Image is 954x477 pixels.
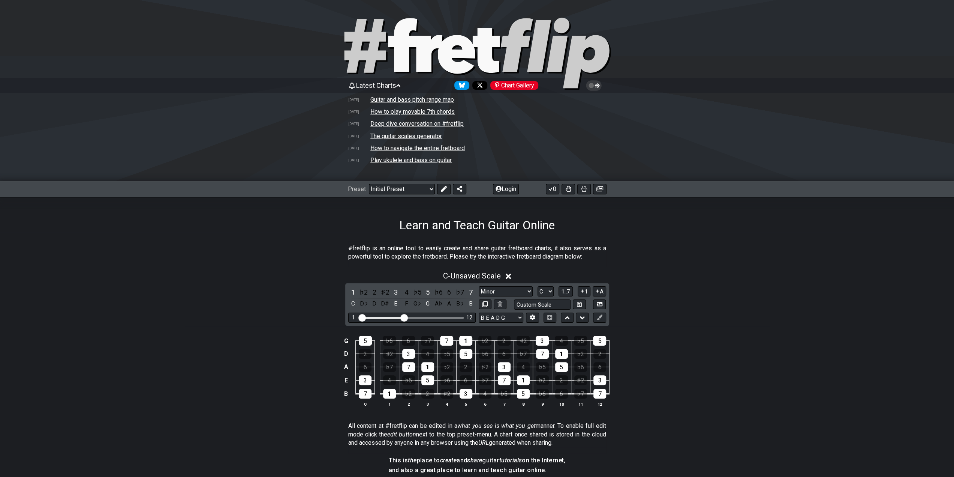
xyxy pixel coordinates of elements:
[576,313,589,323] button: Move down
[434,299,443,309] div: toggle pitch class
[574,349,587,359] div: ♭2
[455,287,465,297] div: toggle scale degree
[561,313,574,323] button: Move up
[348,422,606,447] p: All content at #fretflip can be edited in a manner. To enable full edit mode click the next to th...
[348,313,476,323] div: Visible fret range
[380,299,390,309] div: toggle pitch class
[578,286,590,296] button: 1
[443,271,501,280] span: C - Unsaved Scale
[498,349,511,359] div: 6
[457,422,536,429] em: what you see is what you get
[574,336,587,346] div: ♭5
[341,373,350,387] td: E
[544,313,556,323] button: Toggle horizontal chord view
[517,375,530,385] div: 1
[555,349,568,359] div: 1
[423,287,433,297] div: toggle scale degree
[571,400,590,408] th: 11
[478,336,491,346] div: ♭2
[593,362,606,372] div: 6
[536,375,549,385] div: ♭2
[348,144,370,152] td: [DATE]
[341,360,350,373] td: A
[593,389,606,399] div: 7
[561,288,570,295] span: 1..7
[383,362,396,372] div: ♭7
[412,287,422,297] div: toggle scale degree
[466,287,475,297] div: toggle scale degree
[590,400,609,408] th: 12
[526,313,539,323] button: Edit Tuning
[370,287,379,297] div: toggle scale degree
[348,156,370,164] td: [DATE]
[359,362,371,372] div: 6
[380,287,390,297] div: toggle scale degree
[440,389,453,399] div: ♯2
[467,457,482,464] em: share
[455,299,465,309] div: toggle pitch class
[359,299,368,309] div: toggle pitch class
[538,286,554,296] select: Tonic/Root
[453,184,466,194] button: Share Preset
[577,184,591,194] button: Print
[479,375,491,385] div: ♭7
[574,389,587,399] div: ♭7
[370,299,379,309] div: toggle pitch class
[348,96,370,104] td: [DATE]
[517,336,530,346] div: ♯2
[555,389,568,399] div: 6
[559,286,573,296] button: 1..7
[359,389,371,399] div: 7
[348,120,370,128] td: [DATE]
[423,299,433,309] div: toggle pitch class
[359,287,368,297] div: toggle scale degree
[418,400,437,408] th: 3
[536,336,549,346] div: 3
[348,106,607,118] tr: How to play movable 7th chords on guitar
[348,185,366,193] span: Preset
[493,184,519,194] button: Login
[573,299,586,310] button: Store user defined scale
[593,184,607,194] button: Create image
[460,362,472,372] div: 2
[383,349,396,359] div: ♯2
[348,287,358,297] div: toggle scale degree
[498,375,511,385] div: 7
[348,118,607,130] tr: Deep dive conversation on #fretflip by Google NotebookLM
[460,389,472,399] div: 3
[487,81,538,90] a: #fretflip at Pinterest
[348,142,607,154] tr: Note patterns to navigate the entire fretboard
[341,387,350,401] td: B
[408,457,416,464] em: the
[479,389,491,399] div: 4
[517,389,530,399] div: 5
[479,349,491,359] div: ♭6
[593,336,606,346] div: 5
[459,336,472,346] div: 1
[475,400,494,408] th: 6
[517,349,530,359] div: ♭7
[370,96,454,104] td: Guitar and bass pitch range map
[380,400,399,408] th: 1
[348,299,358,309] div: toggle pitch class
[494,299,506,310] button: Delete
[555,375,568,385] div: 2
[402,375,415,385] div: ♭5
[533,400,552,408] th: 9
[440,336,453,346] div: 7
[369,184,435,194] select: Preset
[469,81,487,90] a: Follow #fretflip at X
[479,299,491,310] button: Copy
[593,349,606,359] div: 2
[456,400,475,408] th: 5
[440,457,457,464] em: create
[370,108,455,116] td: How to play movable 7th chords
[552,400,571,408] th: 10
[402,336,415,346] div: 6
[348,244,606,261] p: #fretflip is an online tool to easily create and share guitar fretboard charts, it also serves as...
[478,439,489,446] em: URL
[497,336,511,346] div: 2
[546,184,559,194] button: 0
[479,313,523,323] select: Tuning
[451,81,469,90] a: Follow #fretflip at Bluesky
